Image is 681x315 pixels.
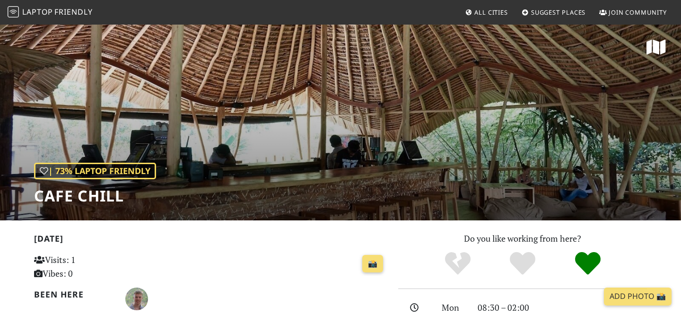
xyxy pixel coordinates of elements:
[436,301,472,315] div: Mon
[34,234,387,247] h2: [DATE]
[34,163,156,179] div: | 73% Laptop Friendly
[490,251,555,277] div: Yes
[518,4,590,21] a: Suggest Places
[54,7,92,17] span: Friendly
[34,253,144,280] p: Visits: 1 Vibes: 0
[362,255,383,273] a: 📸
[474,8,508,17] span: All Cities
[604,288,672,306] a: Add Photo 📸
[472,301,653,315] div: 08:30 – 02:00
[531,8,586,17] span: Suggest Places
[8,4,93,21] a: LaptopFriendly LaptopFriendly
[425,251,490,277] div: No
[8,6,19,17] img: LaptopFriendly
[34,187,156,205] h1: Cafe Chill
[22,7,53,17] span: Laptop
[609,8,667,17] span: Join Community
[398,232,647,245] p: Do you like working from here?
[555,251,620,277] div: Definitely!
[595,4,671,21] a: Join Community
[125,292,148,304] span: Oliver Donohue
[461,4,512,21] a: All Cities
[125,288,148,310] img: 5979-oliver.jpg
[34,289,114,299] h2: Been here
